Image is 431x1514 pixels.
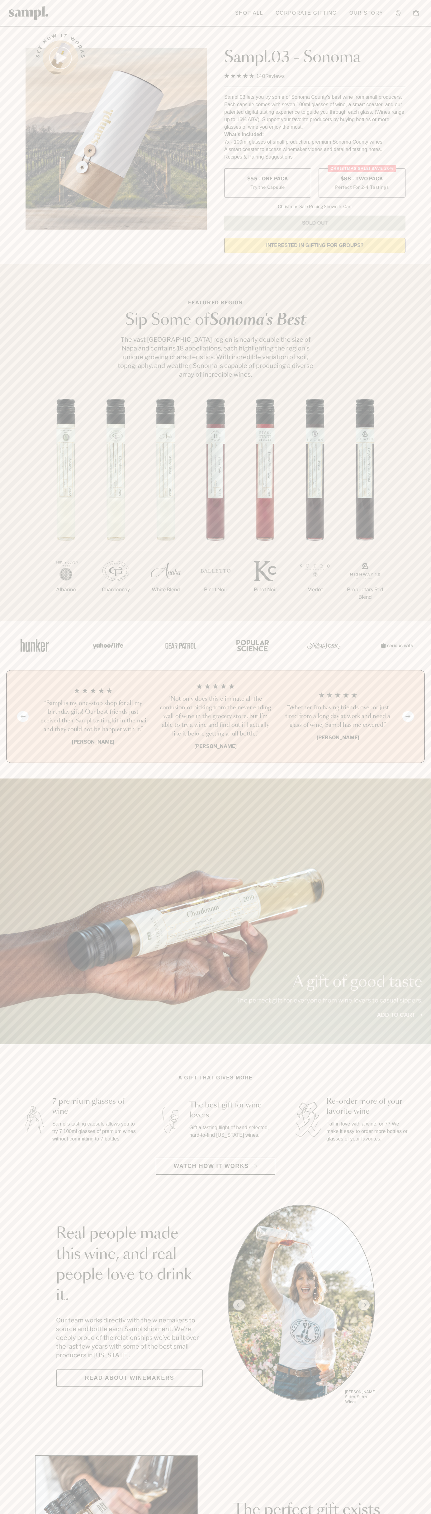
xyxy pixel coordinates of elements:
a: Add to cart [377,1011,422,1019]
li: 2 / 7 [91,399,141,613]
p: The vast [GEOGRAPHIC_DATA] region is nearly double the size of Napa and contains 18 appellations,... [116,335,315,379]
h1: Sampl.03 - Sonoma [224,48,405,67]
li: A smart coaster to access winemaker videos and detailed tasting notes. [224,146,405,153]
button: Sold Out [224,216,405,231]
h3: Re-order more of your favorite wine [326,1097,411,1116]
li: Recipes & Pairing Suggestions [224,153,405,161]
li: 2 / 4 [159,683,272,750]
p: Sampl's tasting capsule allows you to try 7 100ml glasses of premium wines without committing to ... [52,1120,137,1143]
h2: A gift that gives more [178,1074,253,1082]
small: Perfect For 2-4 Tastings [335,184,389,190]
li: 6 / 7 [290,399,340,613]
em: Sonoma's Best [209,313,306,328]
small: Try the Capsule [250,184,285,190]
a: interested in gifting for groups? [224,238,405,253]
li: 3 / 7 [141,399,191,613]
p: Our team works directly with the winemakers to source and bottle each Sampl shipment. We’re deepl... [56,1316,203,1359]
ul: carousel [228,1205,375,1405]
a: Read about Winemakers [56,1369,203,1387]
li: Christmas Sale Pricing Shown In Cart [275,204,355,209]
span: $55 - One Pack [247,175,288,182]
p: Merlot [290,586,340,593]
a: Shop All [232,6,266,20]
b: [PERSON_NAME] [72,739,114,745]
p: A gift of good taste [236,975,422,990]
p: Proprietary Red Blend [340,586,390,601]
strong: What’s Included: [224,132,264,137]
li: 1 / 7 [41,399,91,613]
h3: “Whether I'm having friends over or just tired from a long day at work and need a glass of wine, ... [282,703,394,730]
h3: 7 premium glasses of wine [52,1097,137,1116]
div: Christmas SALE! Save 20% [328,165,396,172]
p: Chardonnay [91,586,141,593]
span: Reviews [265,73,285,79]
button: Watch how it works [156,1158,275,1175]
li: 4 / 7 [191,399,240,613]
p: Pinot Noir [240,586,290,593]
b: [PERSON_NAME] [317,735,359,740]
div: Sampl.03 lets you try some of Sonoma County's best wine from small producers. Each capsule comes ... [224,93,405,131]
img: Sampl logo [9,6,49,20]
p: Pinot Noir [191,586,240,593]
img: Artboard_3_0b291449-6e8c-4d07-b2c2-3f3601a19cd1_x450.png [305,632,343,659]
img: Artboard_1_c8cd28af-0030-4af1-819c-248e302c7f06_x450.png [16,632,54,659]
span: 140 [257,73,265,79]
li: 1 / 4 [37,683,149,750]
p: Gift a tasting flight of hand-selected, hard-to-find [US_STATE] wines. [189,1124,274,1139]
img: Artboard_4_28b4d326-c26e-48f9-9c80-911f17d6414e_x450.png [233,632,270,659]
p: Fall in love with a wine, or 7? We make it easy to order more bottles or glasses of your favorites. [326,1120,411,1143]
li: 7x - 100ml glasses of small production, premium Sonoma County wines [224,138,405,146]
button: Previous slide [17,711,29,722]
img: Artboard_7_5b34974b-f019-449e-91fb-745f8d0877ee_x450.png [377,632,415,659]
li: 3 / 4 [282,683,394,750]
p: White Blend [141,586,191,593]
img: Artboard_5_7fdae55a-36fd-43f7-8bfd-f74a06a2878e_x450.png [161,632,198,659]
h3: The best gift for wine lovers [189,1100,274,1120]
button: See how it works [43,40,78,75]
li: 7 / 7 [340,399,390,621]
p: Featured Region [116,299,315,307]
h2: Sip Some of [116,313,315,328]
img: Sampl.03 - Sonoma [26,48,207,230]
b: [PERSON_NAME] [194,743,237,749]
div: slide 1 [228,1205,375,1405]
p: Albarino [41,586,91,593]
img: Artboard_6_04f9a106-072f-468a-bdd7-f11783b05722_x450.png [88,632,126,659]
p: The perfect gift for everyone from wine lovers to casual sippers. [236,996,422,1005]
button: Next slide [402,711,414,722]
h3: “Sampl is my one-stop shop for all my birthday gifts! Our best friends just received their Sampl ... [37,699,149,734]
a: Our Story [346,6,386,20]
p: [PERSON_NAME] Sutro, Sutro Wines [345,1389,375,1404]
li: 5 / 7 [240,399,290,613]
a: Corporate Gifting [272,6,340,20]
h2: Real people made this wine, and real people love to drink it. [56,1224,203,1306]
h3: “Not only does this eliminate all the confusion of picking from the never ending wall of wine in ... [159,695,272,738]
span: $88 - Two Pack [341,175,383,182]
div: 140Reviews [224,72,285,80]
